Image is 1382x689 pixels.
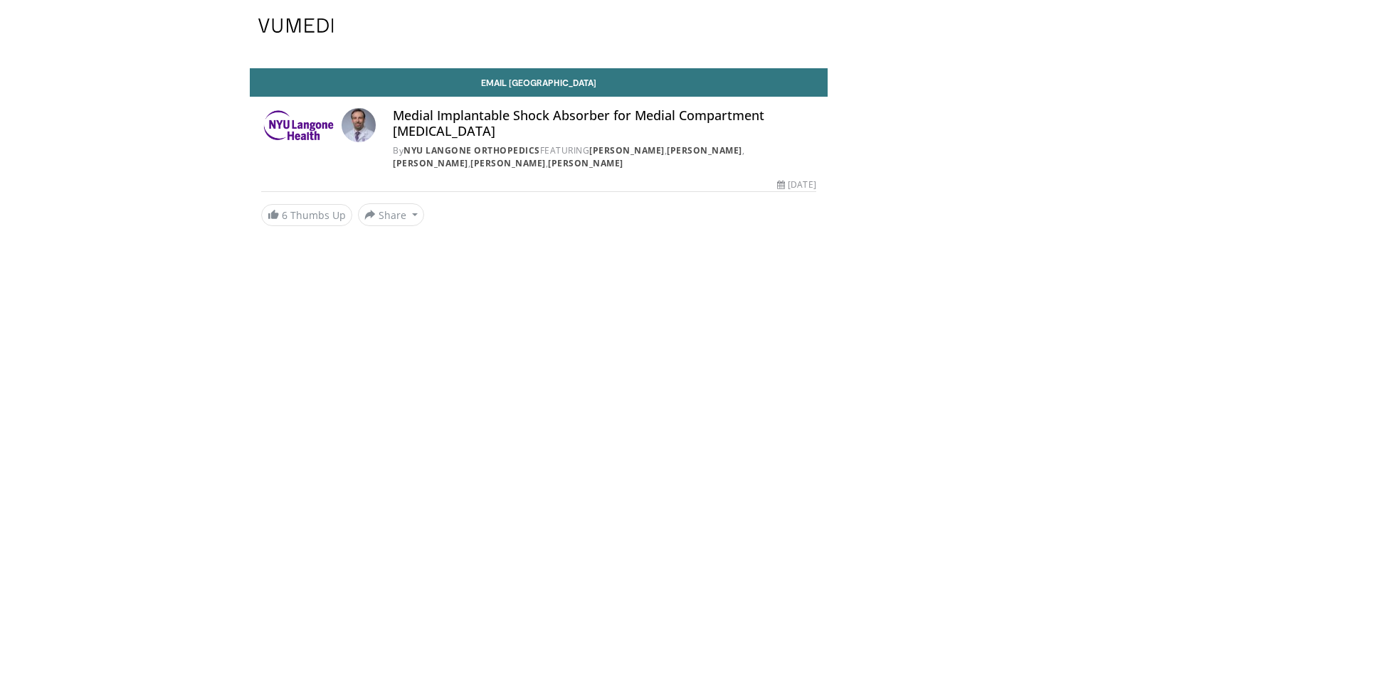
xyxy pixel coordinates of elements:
a: NYU Langone Orthopedics [403,144,540,156]
a: Email [GEOGRAPHIC_DATA] [250,68,828,97]
img: VuMedi Logo [258,18,334,33]
img: Avatar [342,108,376,142]
button: Share [358,203,424,226]
a: [PERSON_NAME] [393,157,468,169]
span: 6 [282,208,288,222]
img: NYU Langone Orthopedics [261,108,336,142]
a: [PERSON_NAME] [470,157,546,169]
div: By FEATURING , , , , [393,144,816,170]
h4: Medial Implantable Shock Absorber for Medial Compartment [MEDICAL_DATA] [393,108,816,139]
a: 6 Thumbs Up [261,204,352,226]
a: [PERSON_NAME] [589,144,665,156]
div: [DATE] [777,178,816,191]
a: [PERSON_NAME] [667,144,742,156]
a: [PERSON_NAME] [548,157,623,169]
